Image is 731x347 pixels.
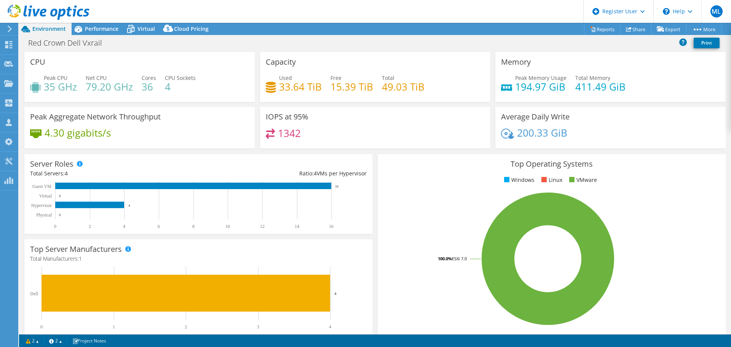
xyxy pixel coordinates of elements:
[663,8,670,15] svg: \n
[686,23,721,35] a: More
[45,129,111,137] h4: 4.30 gigabits/s
[165,74,196,81] span: CPU Sockets
[67,336,112,345] a: Project Notes
[266,113,308,121] h3: IOPS at 95%
[651,23,686,35] a: Export
[330,83,373,91] h4: 15.39 TiB
[142,74,156,81] span: Cores
[30,160,73,168] h3: Server Roles
[30,255,367,263] h4: Total Manufacturers:
[86,74,107,81] span: Net CPU
[36,212,52,218] text: Physical
[710,5,723,18] span: ML
[502,176,535,184] li: Windows
[30,245,122,253] h3: Top Server Manufacturers
[382,83,425,91] h4: 49.03 TiB
[89,224,91,229] text: 2
[142,83,156,91] h4: 36
[260,224,265,229] text: 12
[79,255,82,262] span: 1
[517,129,567,137] h4: 200.33 GiB
[329,224,334,229] text: 16
[128,204,130,207] text: 4
[383,160,720,168] h3: Top Operating Systems
[32,184,51,189] text: Guest VM
[21,336,44,345] a: 2
[584,23,621,35] a: Reports
[137,25,155,32] span: Virtual
[65,170,68,177] span: 4
[225,224,230,229] text: 10
[44,74,67,81] span: Peak CPU
[59,194,61,198] text: 0
[185,324,187,329] text: 2
[123,224,125,229] text: 4
[501,113,570,121] h3: Average Daily Write
[278,129,301,137] h4: 1342
[314,170,317,177] span: 4
[575,74,610,81] span: Total Memory
[567,176,597,184] li: VMware
[85,25,118,32] span: Performance
[334,291,337,296] text: 4
[438,256,452,261] tspan: 100.0%
[192,224,195,229] text: 8
[329,324,331,329] text: 4
[452,256,467,261] tspan: ESXi 7.0
[113,324,115,329] text: 1
[30,169,198,178] div: Total Servers:
[30,58,45,66] h3: CPU
[515,74,567,81] span: Peak Memory Usage
[694,38,720,48] a: Print
[335,185,339,188] text: 16
[575,83,626,91] h4: 411.49 GiB
[25,39,114,47] h1: Red Crown Dell Vxrail
[165,83,196,91] h4: 4
[539,176,562,184] li: Linux
[30,113,161,121] h3: Peak Aggregate Network Throughput
[40,324,43,329] text: 0
[501,58,531,66] h3: Memory
[382,74,394,81] span: Total
[39,193,52,199] text: Virtual
[86,83,133,91] h4: 79.20 GHz
[295,224,299,229] text: 14
[257,324,259,329] text: 3
[620,23,651,35] a: Share
[279,83,322,91] h4: 33.64 TiB
[330,74,342,81] span: Free
[44,83,77,91] h4: 35 GHz
[32,25,66,32] span: Environment
[31,203,52,208] text: Hypervisor
[54,224,56,229] text: 0
[279,74,292,81] span: Used
[174,25,209,32] span: Cloud Pricing
[266,58,296,66] h3: Capacity
[44,336,67,345] a: 2
[30,291,38,296] text: Dell
[158,224,160,229] text: 6
[59,213,61,217] text: 0
[515,83,567,91] h4: 194.97 GiB
[198,169,367,178] div: Ratio: VMs per Hypervisor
